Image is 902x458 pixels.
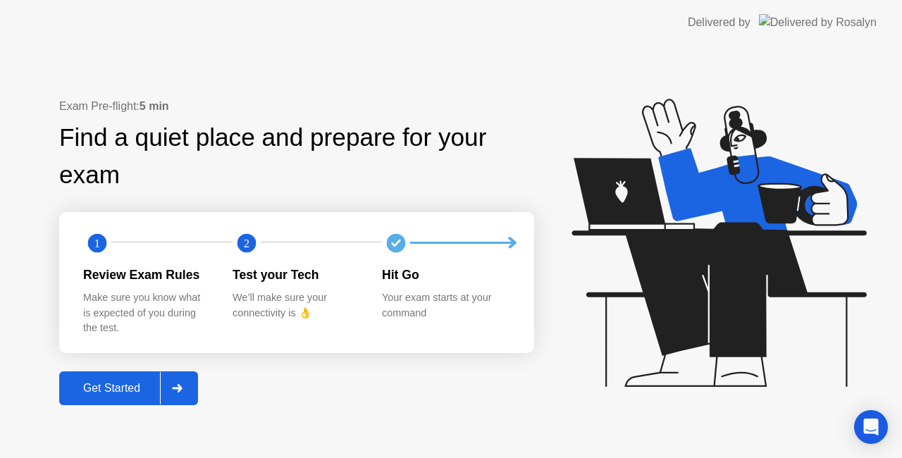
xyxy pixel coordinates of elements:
[59,119,534,194] div: Find a quiet place and prepare for your exam
[382,266,509,284] div: Hit Go
[244,236,249,249] text: 2
[59,371,198,405] button: Get Started
[59,98,534,115] div: Exam Pre-flight:
[688,14,750,31] div: Delivered by
[83,290,210,336] div: Make sure you know what is expected of you during the test.
[94,236,100,249] text: 1
[63,382,160,395] div: Get Started
[233,266,359,284] div: Test your Tech
[233,290,359,321] div: We’ll make sure your connectivity is 👌
[140,100,169,112] b: 5 min
[83,266,210,284] div: Review Exam Rules
[382,290,509,321] div: Your exam starts at your command
[759,14,877,30] img: Delivered by Rosalyn
[854,410,888,444] div: Open Intercom Messenger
